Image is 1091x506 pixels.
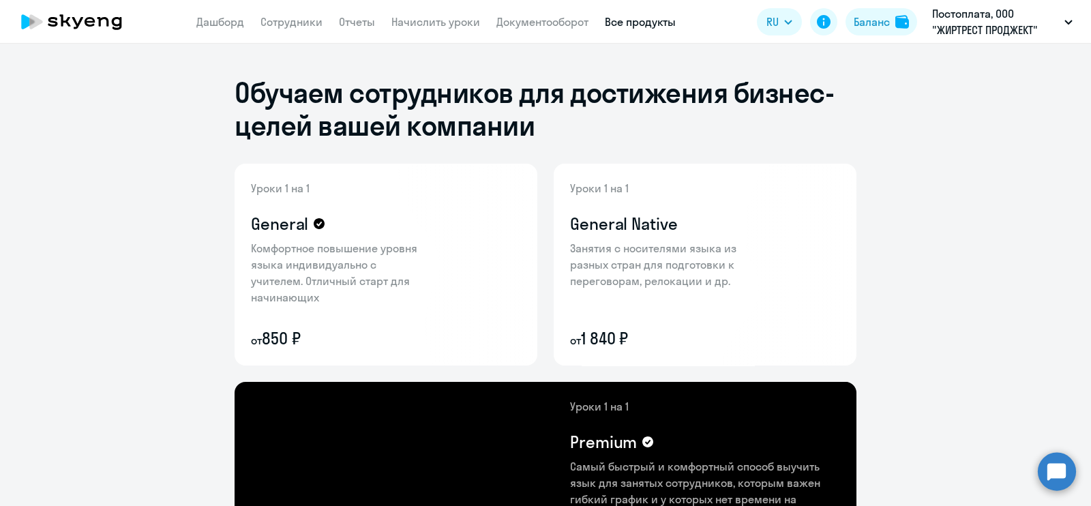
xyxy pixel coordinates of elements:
[496,15,588,29] a: Документооборот
[570,180,747,196] p: Уроки 1 на 1
[196,15,244,29] a: Дашборд
[854,14,890,30] div: Баланс
[251,327,428,349] p: 850 ₽
[570,327,747,349] p: 1 840 ₽
[895,15,909,29] img: balance
[260,15,323,29] a: Сотрудники
[932,5,1059,38] p: Постоплата, ООО "ЖИРТРЕСТ ПРОДЖЕКТ"
[570,213,678,235] h4: General Native
[251,333,262,347] small: от
[251,213,308,235] h4: General
[339,15,375,29] a: Отчеты
[605,15,676,29] a: Все продукты
[554,164,768,366] img: general-native-content-bg.png
[925,5,1079,38] button: Постоплата, ООО "ЖИРТРЕСТ ПРОДЖЕКТ"
[570,333,581,347] small: от
[251,180,428,196] p: Уроки 1 на 1
[766,14,779,30] span: RU
[235,76,856,142] h1: Обучаем сотрудников для достижения бизнес-целей вашей компании
[757,8,802,35] button: RU
[570,398,840,415] p: Уроки 1 на 1
[846,8,917,35] button: Балансbalance
[251,240,428,306] p: Комфортное повышение уровня языка индивидуально с учителем. Отличный старт для начинающих
[570,431,637,453] h4: Premium
[570,240,747,289] p: Занятия с носителями языка из разных стран для подготовки к переговорам, релокации и др.
[391,15,480,29] a: Начислить уроки
[235,164,440,366] img: general-content-bg.png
